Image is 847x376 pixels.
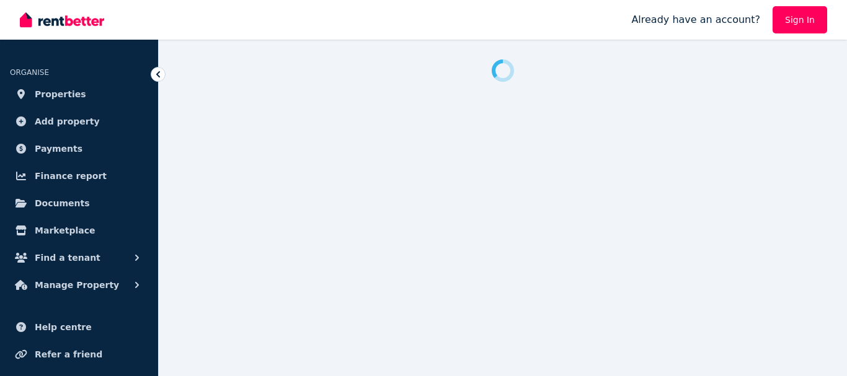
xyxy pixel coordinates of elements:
a: Marketplace [10,218,148,243]
span: Manage Property [35,278,119,292]
span: Add property [35,114,100,129]
span: Marketplace [35,223,95,238]
span: Finance report [35,168,107,183]
button: Find a tenant [10,245,148,270]
span: Payments [35,141,82,156]
a: Documents [10,191,148,216]
a: Refer a friend [10,342,148,367]
a: Finance report [10,164,148,188]
span: Find a tenant [35,250,100,265]
a: Help centre [10,315,148,339]
span: Properties [35,87,86,102]
span: Already have an account? [631,12,760,27]
span: Refer a friend [35,347,102,362]
a: Sign In [773,6,827,33]
span: Documents [35,196,90,211]
a: Add property [10,109,148,134]
a: Payments [10,136,148,161]
span: Help centre [35,320,92,334]
img: RentBetter [20,11,104,29]
a: Properties [10,82,148,107]
button: Manage Property [10,273,148,297]
span: ORGANISE [10,68,49,77]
